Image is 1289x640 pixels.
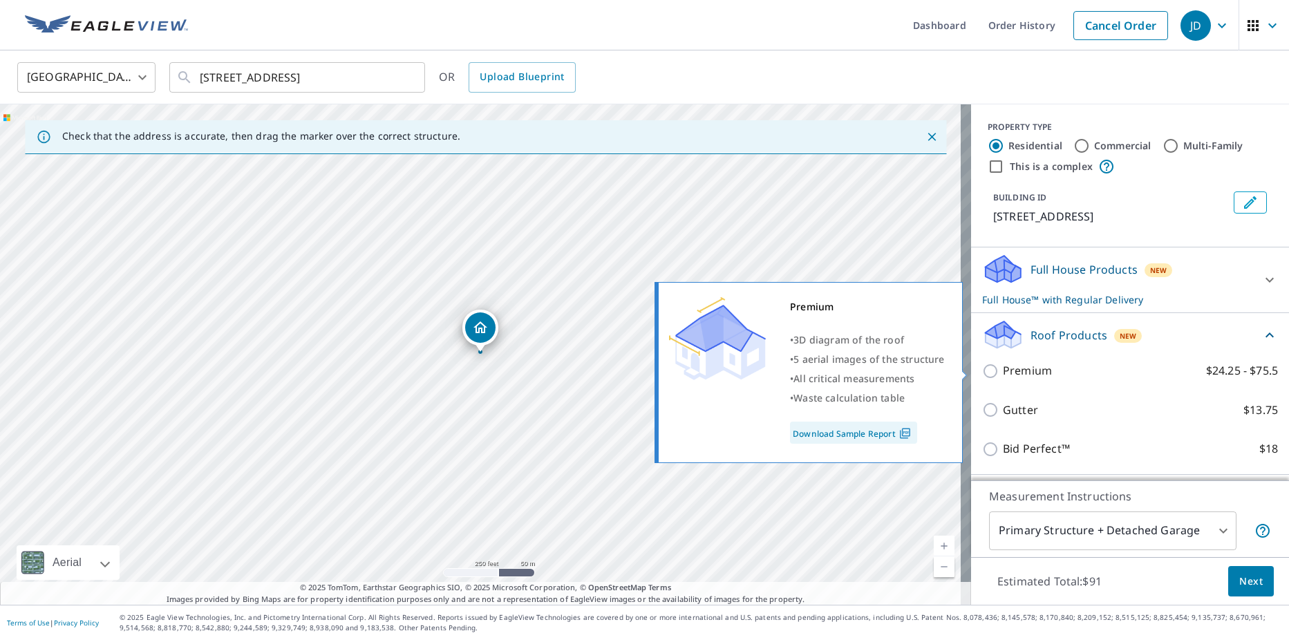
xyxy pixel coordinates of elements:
[120,612,1282,633] p: © 2025 Eagle View Technologies, Inc. and Pictometry International Corp. All Rights Reserved. Repo...
[1003,440,1070,458] p: Bid Perfect™
[923,128,941,146] button: Close
[439,62,576,93] div: OR
[1073,11,1168,40] a: Cancel Order
[1259,440,1278,458] p: $18
[793,391,905,404] span: Waste calculation table
[896,427,914,440] img: Pdf Icon
[480,68,564,86] span: Upload Blueprint
[793,372,914,385] span: All critical measurements
[7,619,99,627] p: |
[588,582,646,592] a: OpenStreetMap
[462,310,498,352] div: Dropped pin, building 1, Residential property, 916 Vista Oaks Ln Knoxville, TN 37919
[793,352,944,366] span: 5 aerial images of the structure
[1243,402,1278,419] p: $13.75
[1254,523,1271,539] span: Your report will include the primary structure and a detached garage if one exists.
[790,422,917,444] a: Download Sample Report
[1206,362,1278,379] p: $24.25 - $75.5
[989,488,1271,505] p: Measurement Instructions
[1094,139,1151,153] label: Commercial
[790,330,945,350] div: •
[1003,362,1052,379] p: Premium
[1031,327,1107,343] p: Roof Products
[790,350,945,369] div: •
[934,536,954,556] a: Current Level 17, Zoom In
[986,566,1113,596] p: Estimated Total: $91
[790,388,945,408] div: •
[1183,139,1243,153] label: Multi-Family
[300,582,671,594] span: © 2025 TomTom, Earthstar Geographics SIO, © 2025 Microsoft Corporation, ©
[790,369,945,388] div: •
[25,15,188,36] img: EV Logo
[1010,160,1093,173] label: This is a complex
[1150,265,1167,276] span: New
[993,208,1228,225] p: [STREET_ADDRESS]
[48,545,86,580] div: Aerial
[1239,573,1263,590] span: Next
[934,556,954,577] a: Current Level 17, Zoom Out
[62,130,460,142] p: Check that the address is accurate, then drag the marker over the correct structure.
[669,297,766,380] img: Premium
[1008,139,1062,153] label: Residential
[1120,330,1137,341] span: New
[989,511,1236,550] div: Primary Structure + Detached Garage
[1234,191,1267,214] button: Edit building 1
[790,297,945,317] div: Premium
[54,618,99,628] a: Privacy Policy
[469,62,575,93] a: Upload Blueprint
[793,333,904,346] span: 3D diagram of the roof
[200,58,397,97] input: Search by address or latitude-longitude
[17,58,156,97] div: [GEOGRAPHIC_DATA]
[648,582,671,592] a: Terms
[17,545,120,580] div: Aerial
[988,121,1272,133] div: PROPERTY TYPE
[7,618,50,628] a: Terms of Use
[1003,402,1038,419] p: Gutter
[1180,10,1211,41] div: JD
[1031,261,1138,278] p: Full House Products
[1228,566,1274,597] button: Next
[982,253,1278,307] div: Full House ProductsNewFull House™ with Regular Delivery
[993,191,1046,203] p: BUILDING ID
[982,292,1253,307] p: Full House™ with Regular Delivery
[982,319,1278,351] div: Roof ProductsNew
